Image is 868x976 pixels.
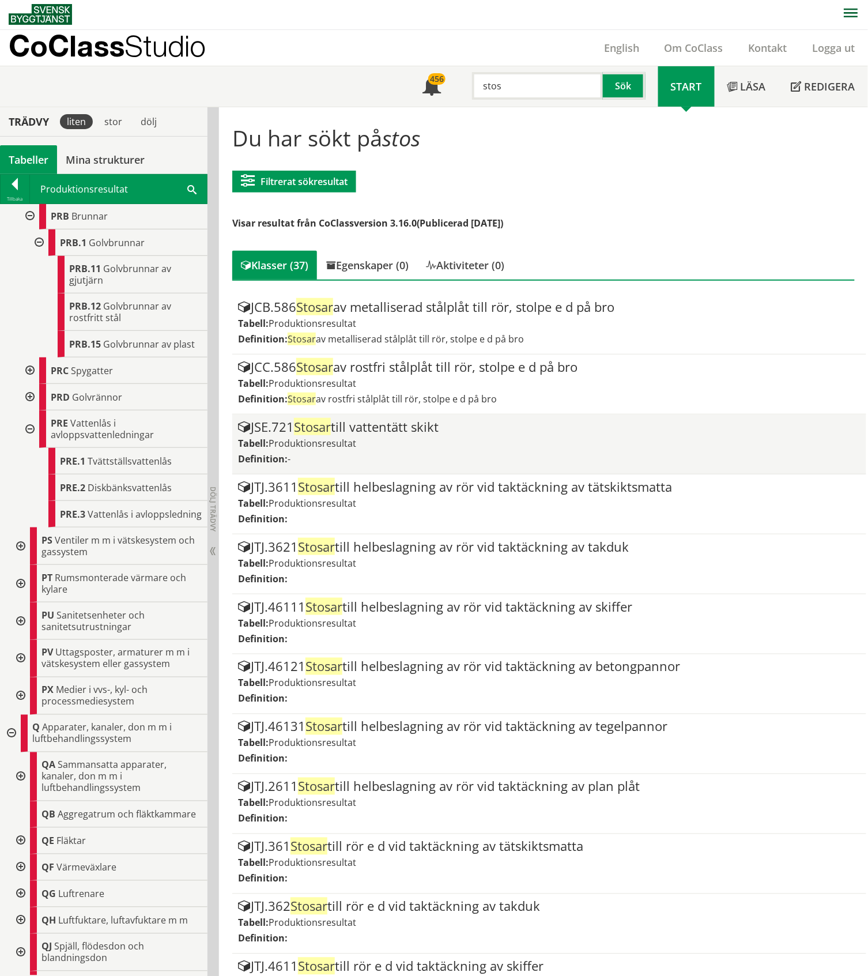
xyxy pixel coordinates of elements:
a: Läsa [715,66,779,107]
a: Kontakt [736,41,800,55]
label: Definition: [238,632,288,645]
span: Stosar [305,718,342,735]
div: Aktiviteter (0) [417,251,513,280]
span: Luftfuktare, luftavfuktare m m [58,914,188,927]
span: Diskbänksvattenlås [88,481,172,494]
a: Logga ut [800,41,868,55]
div: JTJ.46111 till helbeslagning av rör vid taktäckning av skiffer [238,600,860,614]
span: Stosar [296,358,333,375]
div: stor [97,114,129,129]
span: Produktionsresultat [269,317,356,330]
span: QJ [41,940,52,953]
span: Spygatter [71,364,113,377]
div: JTJ.361 till rör e d vid taktäckning av tätskiktsmatta [238,840,860,854]
span: Stosar [290,838,327,855]
div: JTJ.46121 till helbeslagning av rör vid taktäckning av betongpannor [238,660,860,674]
span: stos [382,123,420,153]
label: Tabell: [238,917,269,929]
span: Spjäll, flödesdon och blandningsdon [41,940,144,964]
div: JTJ.3611 till helbeslagning av rör vid taktäckning av tätskiktsmatta [238,480,860,494]
span: Q [32,721,40,734]
span: - [288,453,290,465]
span: Produktionsresultat [269,677,356,689]
label: Tabell: [238,557,269,570]
span: Golvrännor [72,391,122,404]
h1: Du har sökt på [232,125,854,150]
span: Stosar [298,478,335,495]
label: Tabell: [238,797,269,809]
span: PRB.1 [60,236,86,249]
label: Tabell: [238,857,269,869]
span: Apparater, kanaler, don m m i luftbehandlingssystem [32,721,172,745]
span: Uttagsposter, armaturer m m i vätskesystem eller gassystem [41,646,190,670]
p: CoClass [9,39,206,52]
span: PRE.2 [60,481,85,494]
span: Aggregatrum och fläktkammare [58,808,196,821]
input: Sök [472,72,603,100]
span: Stosar [296,298,333,315]
span: Stosar [288,393,316,405]
label: Tabell: [238,677,269,689]
span: PRE.1 [60,455,85,468]
span: Produktionsresultat [269,557,356,570]
span: Start [671,80,702,93]
span: Stosar [298,538,335,555]
div: JTJ.4611 till rör e d vid taktäckning av skiffer [238,960,860,974]
span: av rostfri stålplåt till rör, stolpe e d på bro [288,393,497,405]
span: QH [41,914,56,927]
a: Om CoClass [652,41,736,55]
span: Dölj trädvy [208,487,218,532]
span: PRC [51,364,69,377]
span: Redigera [805,80,855,93]
span: Produktionsresultat [269,737,356,749]
span: Brunnar [71,210,108,223]
label: Tabell: [238,377,269,390]
span: PRB.11 [69,262,101,275]
span: Stosar [305,658,342,675]
div: Trädvy [2,115,55,128]
span: Golvbrunnar av plast [103,338,195,351]
span: Stosar [298,778,335,795]
span: Stosar [290,898,327,915]
span: Studio [124,29,206,63]
span: Rumsmonterade värmare och kylare [41,571,186,596]
a: Mina strukturer [57,145,153,174]
span: PRD [51,391,70,404]
span: Värmeväxlare [56,861,116,874]
span: Stosar [288,333,316,345]
span: Visar resultat från CoClassversion 3.16.0 [232,217,417,229]
span: Golvbrunnar [89,236,145,249]
span: Tvättställsvattenlås [88,455,172,468]
label: Definition: [238,812,288,825]
label: Definition: [238,872,288,885]
label: Tabell: [238,737,269,749]
div: JCB.586 av metalliserad stålplåt till rör, stolpe e d på bro [238,300,860,314]
span: Golvbrunnar av gjutjärn [69,262,171,287]
div: JTJ.46131 till helbeslagning av rör vid taktäckning av tegelpannor [238,720,860,734]
span: PRE.3 [60,508,85,521]
label: Definition: [238,692,288,705]
label: Tabell: [238,437,269,450]
label: Definition: [238,513,288,525]
span: Produktionsresultat [269,497,356,510]
span: Produktionsresultat [269,617,356,630]
span: Stosar [294,418,331,435]
span: PX [41,684,54,696]
label: Definition: [238,752,288,765]
span: Stosar [305,598,342,615]
label: Definition: [238,572,288,585]
span: Sanitetsenheter och sanitetsutrustningar [41,609,145,633]
a: 456 [410,66,454,107]
div: 456 [428,73,446,85]
span: PV [41,646,53,659]
div: JCC.586 av rostfri stålplåt till rör, stolpe e d på bro [238,360,860,374]
span: PRE [51,417,68,429]
span: Produktionsresultat [269,797,356,809]
span: QG [41,888,56,900]
label: Tabell: [238,617,269,630]
div: JSE.721 till vattentätt skikt [238,420,860,434]
span: Produktionsresultat [269,437,356,450]
label: Definition: [238,932,288,945]
span: Notifikationer [422,78,441,97]
span: Läsa [741,80,766,93]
